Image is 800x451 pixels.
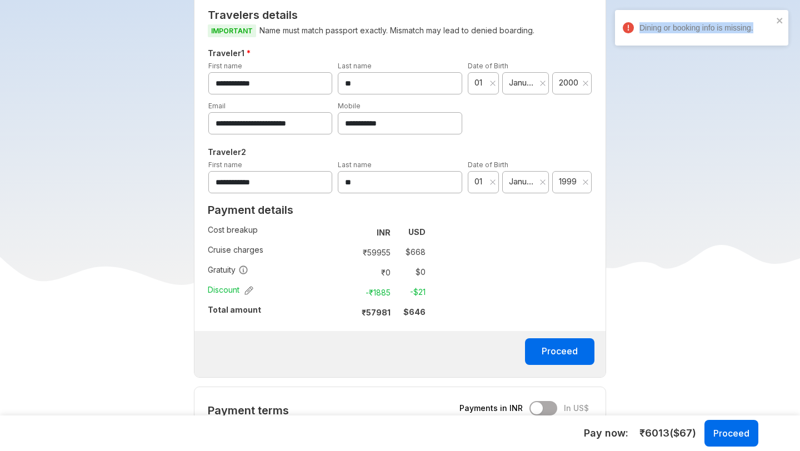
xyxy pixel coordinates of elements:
[489,179,496,186] svg: close
[362,308,391,317] strong: ₹ 57981
[582,78,589,89] button: Clear
[489,80,496,87] svg: close
[338,161,372,169] label: Last name
[208,62,242,70] label: First name
[208,305,261,314] strong: Total amount
[468,161,508,169] label: Date of Birth
[403,307,426,317] strong: $ 646
[582,80,589,87] svg: close
[206,146,595,159] h5: Traveler 2
[509,176,535,187] span: January
[539,78,546,89] button: Clear
[408,227,426,237] strong: USD
[395,284,426,300] td: -$ 21
[509,77,535,88] span: January
[208,24,256,37] span: IMPORTANT
[474,77,487,88] span: 01
[348,284,395,300] td: -₹ 1885
[206,47,595,60] h5: Traveler 1
[489,177,496,188] button: Clear
[338,102,361,110] label: Mobile
[776,14,784,26] button: close
[208,8,593,22] h2: Travelers details
[208,161,242,169] label: First name
[468,62,508,70] label: Date of Birth
[343,242,348,262] td: :
[489,78,496,89] button: Clear
[343,282,348,302] td: :
[208,264,248,275] span: Gratuity
[338,62,372,70] label: Last name
[348,244,395,260] td: ₹ 59955
[639,22,773,33] div: Dining or booking info is missing.
[559,77,579,88] span: 2000
[208,102,226,110] label: Email
[208,404,426,417] h2: Payment terms
[208,203,426,217] h2: Payment details
[343,302,348,322] td: :
[639,426,696,440] span: ₹ 6013 ($ 67 )
[559,176,579,187] span: 1999
[459,403,523,414] span: Payments in INR
[564,403,589,414] span: In US$
[584,427,628,440] h5: Pay now :
[582,179,589,186] svg: close
[539,179,546,186] svg: close
[539,177,546,188] button: Clear
[377,228,391,237] strong: INR
[343,262,348,282] td: :
[395,244,426,260] td: $ 668
[348,264,395,280] td: ₹ 0
[525,338,594,365] button: Proceed
[208,242,343,262] td: Cruise charges
[395,264,426,280] td: $ 0
[208,24,593,38] p: Name must match passport exactly. Mismatch may lead to denied boarding.
[208,222,343,242] td: Cost breakup
[208,284,253,295] span: Discount
[582,177,589,188] button: Clear
[343,222,348,242] td: :
[704,420,758,447] button: Proceed
[474,176,487,187] span: 01
[539,80,546,87] svg: close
